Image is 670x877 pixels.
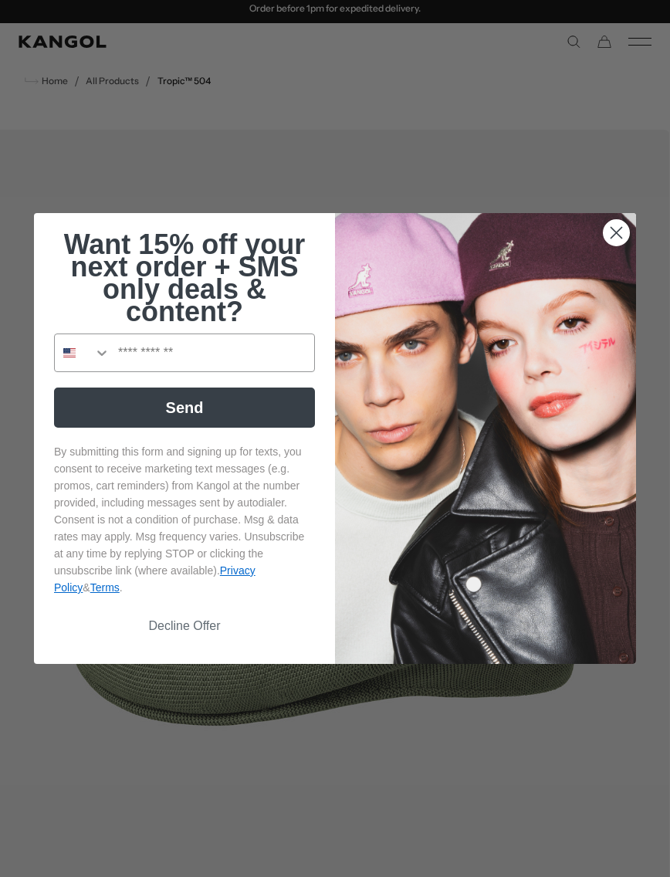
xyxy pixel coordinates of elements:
a: Terms [90,581,120,594]
button: Search Countries [55,334,110,371]
p: By submitting this form and signing up for texts, you consent to receive marketing text messages ... [54,443,315,596]
span: Want 15% off your next order + SMS only deals & content? [64,229,306,327]
img: 4fd34567-b031-494e-b820-426212470989.jpeg [335,213,636,664]
button: Send [54,388,315,428]
img: United States [63,347,76,359]
input: Phone Number [110,334,314,371]
button: Decline Offer [54,611,315,641]
button: Close dialog [603,219,630,246]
